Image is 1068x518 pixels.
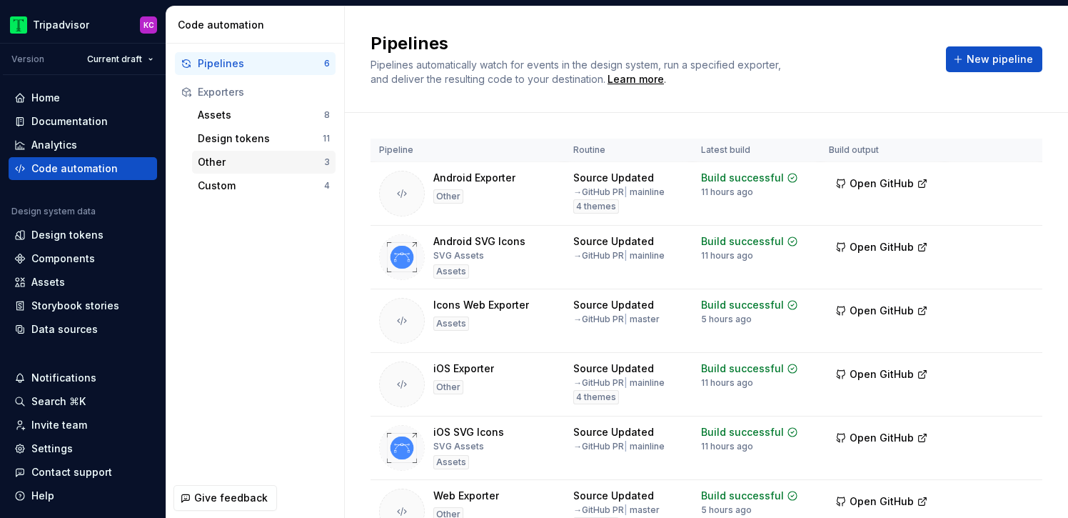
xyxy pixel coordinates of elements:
[829,434,934,446] a: Open GitHub
[10,16,27,34] img: 0ed0e8b8-9446-497d-bad0-376821b19aa5.png
[829,234,934,260] button: Open GitHub
[967,52,1033,66] span: New pipeline
[573,171,654,185] div: Source Updated
[608,72,664,86] a: Learn more
[573,425,654,439] div: Source Updated
[9,390,157,413] button: Search ⌘K
[605,74,666,85] span: .
[850,367,914,382] span: Open GitHub
[573,489,654,503] div: Source Updated
[9,414,157,437] a: Invite team
[433,455,469,469] div: Assets
[820,139,944,162] th: Build output
[31,138,77,152] div: Analytics
[850,494,914,509] span: Open GitHub
[9,110,157,133] a: Documentation
[87,54,142,65] span: Current draft
[192,104,336,126] a: Assets8
[433,264,469,279] div: Assets
[9,484,157,507] button: Help
[173,485,277,511] button: Give feedback
[573,441,665,452] div: → GitHub PR mainline
[371,59,784,85] span: Pipelines automatically watch for events in the design system, run a specified exporter, and deli...
[371,139,565,162] th: Pipeline
[9,461,157,484] button: Contact support
[31,251,95,266] div: Components
[624,314,628,324] span: |
[433,441,484,452] div: SVG Assets
[9,224,157,246] a: Design tokens
[31,228,104,242] div: Design tokens
[31,275,65,289] div: Assets
[192,127,336,150] button: Design tokens11
[31,394,86,409] div: Search ⌘K
[198,179,324,193] div: Custom
[829,489,934,514] button: Open GitHub
[576,201,616,212] span: 4 themes
[701,441,753,452] div: 11 hours ago
[829,362,934,387] button: Open GitHub
[624,377,628,388] span: |
[198,155,324,169] div: Other
[9,437,157,460] a: Settings
[9,271,157,294] a: Assets
[701,171,784,185] div: Build successful
[31,489,54,503] div: Help
[31,322,98,337] div: Data sources
[31,371,96,385] div: Notifications
[11,54,44,65] div: Version
[3,9,163,40] button: TripadvisorKC
[81,49,160,69] button: Current draft
[194,491,268,505] span: Give feedback
[573,186,665,198] div: → GitHub PR mainline
[433,380,463,394] div: Other
[33,18,89,32] div: Tripadvisor
[573,504,660,516] div: → GitHub PR master
[9,86,157,109] a: Home
[9,157,157,180] a: Code automation
[143,19,154,31] div: KC
[576,392,616,403] span: 4 themes
[624,504,628,515] span: |
[850,304,914,318] span: Open GitHub
[701,314,752,325] div: 5 hours ago
[192,174,336,197] button: Custom4
[433,234,525,249] div: Android SVG Icons
[31,299,119,313] div: Storybook stories
[565,139,692,162] th: Routine
[178,18,338,32] div: Code automation
[829,179,934,191] a: Open GitHub
[850,176,914,191] span: Open GitHub
[192,151,336,174] button: Other3
[433,189,463,204] div: Other
[701,250,753,262] div: 11 hours ago
[11,206,96,217] div: Design system data
[175,52,336,75] button: Pipelines6
[433,298,529,312] div: Icons Web Exporter
[701,298,784,312] div: Build successful
[198,56,324,71] div: Pipelines
[371,32,929,55] h2: Pipelines
[9,318,157,341] a: Data sources
[692,139,820,162] th: Latest build
[198,108,324,122] div: Assets
[701,377,753,389] div: 11 hours ago
[829,307,934,319] a: Open GitHub
[433,362,494,376] div: iOS Exporter
[829,370,934,382] a: Open GitHub
[829,243,934,255] a: Open GitHub
[701,489,784,503] div: Build successful
[701,234,784,249] div: Build successful
[9,134,157,156] a: Analytics
[701,186,753,198] div: 11 hours ago
[324,156,330,168] div: 3
[624,250,628,261] span: |
[433,425,504,439] div: iOS SVG Icons
[829,425,934,451] button: Open GitHub
[198,85,330,99] div: Exporters
[701,425,784,439] div: Build successful
[31,465,112,479] div: Contact support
